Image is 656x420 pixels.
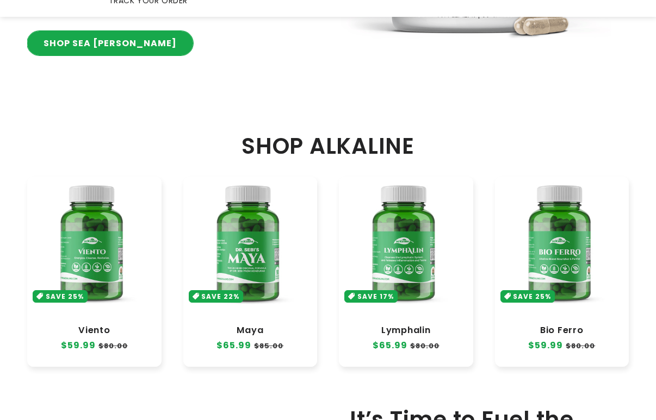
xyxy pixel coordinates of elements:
[194,325,307,336] a: Maya
[38,325,151,336] a: Viento
[27,177,629,367] ul: Slider
[350,325,462,336] a: Lymphalin
[27,31,193,55] a: SHOP SEA [PERSON_NAME]
[27,133,629,160] h2: SHOP ALKALINE
[506,325,618,336] a: Bio Ferro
